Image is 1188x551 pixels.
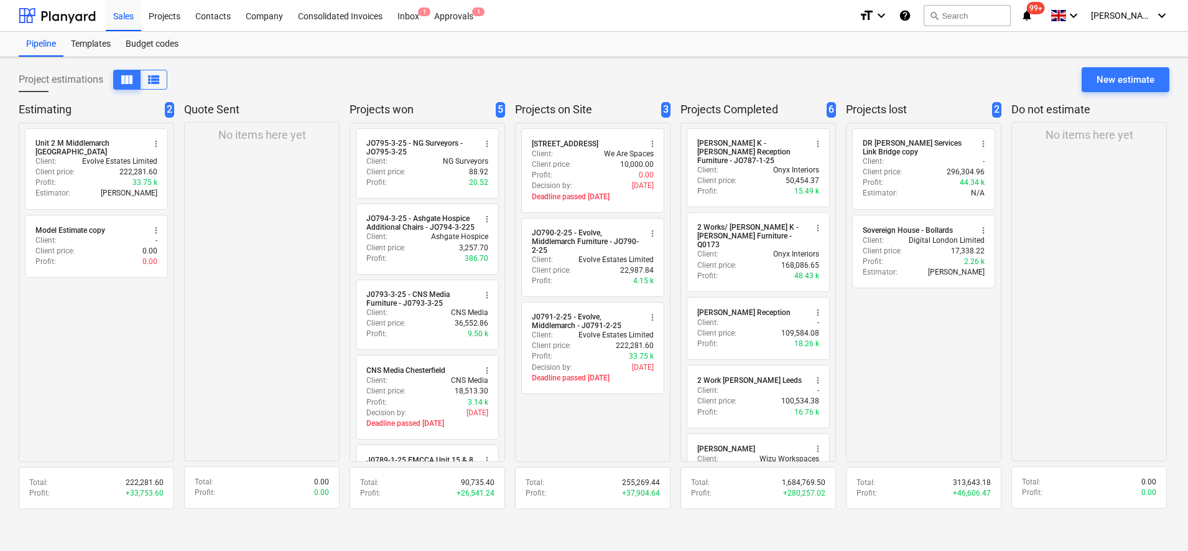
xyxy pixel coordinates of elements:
p: Client price : [697,396,736,407]
p: 44.34 k [960,177,985,188]
p: Client : [35,156,57,167]
p: Client price : [366,167,406,177]
p: [PERSON_NAME] [101,188,157,199]
p: Projects Completed [680,102,822,118]
p: 48.43 k [794,271,819,281]
p: 50,454.37 [786,176,819,186]
a: Pipeline [19,32,63,57]
p: 296,304.96 [947,167,985,177]
p: Ashgate Hospice [431,232,488,242]
p: 22,987.84 [620,265,654,276]
span: more_vert [813,375,823,385]
p: Estimating [19,102,160,118]
p: Profit : [532,276,552,286]
span: more_vert [647,228,657,238]
p: Profit : [863,177,883,188]
p: - [817,318,819,328]
p: 18,513.30 [455,386,488,397]
p: - [155,235,157,246]
div: [STREET_ADDRESS] [532,139,598,149]
span: 2 [165,102,174,118]
p: Profit : [863,257,883,267]
span: 1 [472,7,485,16]
p: Quote Sent [184,102,335,117]
p: Client : [366,308,387,318]
span: more_vert [813,223,823,233]
div: New estimate [1097,72,1154,88]
p: 0.00 [1141,487,1156,498]
div: J0791-2-25 - Evolve, Middlemarch - J0791-2-25 [532,313,640,330]
p: Client price : [697,176,736,186]
p: Projects on Site [515,102,656,118]
p: 10,000.00 [620,159,654,170]
p: Client : [366,232,387,242]
p: Client : [697,385,718,396]
p: 20.52 [469,177,488,188]
p: 3.14 k [468,397,488,408]
p: Client price : [532,159,571,170]
p: Client price : [697,260,736,271]
p: Client : [35,235,57,246]
p: No items here yet [1046,128,1133,143]
p: Profit : [697,407,718,418]
p: Profit : [697,339,718,349]
p: 0.00 [314,487,329,498]
p: 0.00 [314,477,329,487]
p: Evolve Estates Limited [82,156,157,167]
div: Chat Widget [1126,491,1188,551]
p: 0.00 [1141,477,1156,487]
p: 100,534.38 [781,396,819,407]
p: Profit : [366,329,387,339]
p: Total : [856,478,875,488]
p: 386.70 [465,253,488,264]
p: Client : [863,235,884,246]
span: more_vert [813,308,823,318]
span: more_vert [813,139,823,149]
p: Profit : [526,488,546,499]
div: Project estimations [19,70,167,90]
p: Wizu Workspaces [759,454,819,464]
p: Decision by : [532,362,572,373]
a: Templates [63,32,118,57]
p: 18.26 k [794,339,819,349]
span: more_vert [647,313,657,323]
span: View as columns [146,72,161,87]
p: + 26,541.24 [457,488,494,499]
div: Model Estimate copy [35,225,105,235]
span: more_vert [151,225,161,235]
p: Projects lost [846,102,987,118]
p: [DATE] [632,362,654,373]
p: 109,584.08 [781,328,819,339]
p: Profit : [691,488,712,499]
span: more_vert [482,365,492,375]
p: Profit : [532,351,552,362]
p: [DATE] [632,181,654,191]
p: Profit : [35,177,56,188]
div: 2 Work [PERSON_NAME] Leeds [697,375,802,385]
span: 5 [496,102,505,118]
p: Total : [1022,477,1041,487]
div: J0793-3-25 - CNS Media Furniture - J0793-3-25 [366,290,475,308]
p: 15.49 k [794,186,819,197]
div: DR [PERSON_NAME] Services Link Bridge copy [863,139,971,156]
span: more_vert [813,444,823,454]
p: Client : [697,249,718,260]
p: No items here yet [218,128,306,143]
div: CNS Media Chesterfield [366,365,445,375]
span: more_vert [647,139,657,149]
p: Client : [532,255,553,265]
p: 16.76 k [794,407,819,418]
p: Client price : [366,243,406,253]
span: 3 [661,102,671,118]
p: Digital London Limited [909,235,985,246]
p: Evolve Estates Limited [578,255,654,265]
span: more_vert [482,455,492,465]
p: 0.00 [639,170,654,181]
div: [PERSON_NAME] K - [PERSON_NAME] Reception Furniture - JO787-1-25 [697,139,805,165]
p: Client price : [366,318,406,329]
p: 222,281.60 [126,478,164,488]
p: Client : [697,454,718,464]
p: Client : [697,318,718,328]
div: Budget codes [118,32,186,57]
